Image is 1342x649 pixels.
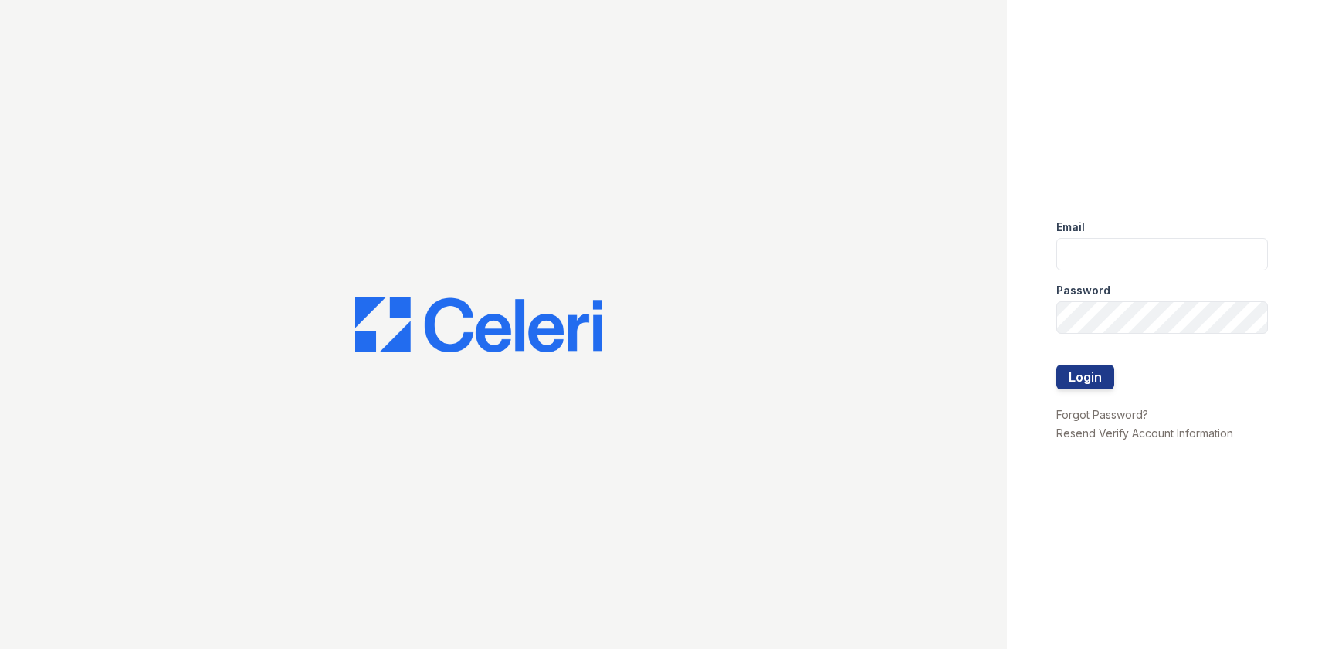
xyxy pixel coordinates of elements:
[1056,283,1110,298] label: Password
[1056,426,1233,440] a: Resend Verify Account Information
[1056,219,1085,235] label: Email
[355,297,602,352] img: CE_Logo_Blue-a8612792a0a2168367f1c8372b55b34899dd931a85d93a1a3d3e32e68fde9ad4.png
[1056,408,1148,421] a: Forgot Password?
[1056,365,1114,389] button: Login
